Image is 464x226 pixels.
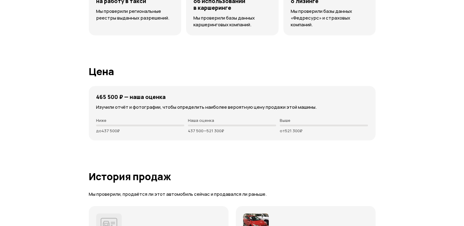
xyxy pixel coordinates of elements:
[280,128,368,133] p: от 521 300 ₽
[96,118,184,123] p: Ниже
[96,8,174,21] p: Мы проверили региональные реестры выданных разрешений.
[89,191,376,198] p: Мы проверили, продаётся ли этот автомобиль сейчас и продавался ли раньше.
[291,8,368,28] p: Мы проверили базы данных «Федресурс» и страховых компаний.
[96,104,368,111] p: Изучили отчёт и фотографии, чтобы определить наиболее вероятную цену продажи этой машины.
[193,15,271,28] p: Мы проверили базы данных каршеринговых компаний.
[280,118,368,123] p: Выше
[188,118,276,123] p: Наша оценка
[96,93,166,100] h4: 465 500 ₽ — наша оценка
[96,128,184,133] p: до 437 500 ₽
[89,66,376,77] h1: Цена
[89,171,376,182] h1: История продаж
[188,128,276,133] p: 437 500 — 521 300 ₽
